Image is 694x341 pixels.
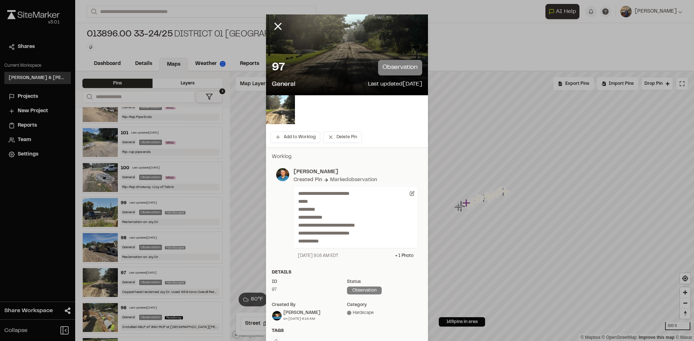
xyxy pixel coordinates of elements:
[347,302,422,308] div: category
[323,131,362,143] button: Delete Pin
[270,131,320,143] button: Add to Worklog
[266,95,295,124] img: file
[272,287,347,293] div: 97
[272,311,282,320] img: Phillip Harrington
[272,80,295,89] p: General
[347,310,422,316] div: Hardscape
[283,316,320,322] div: on [DATE] 9:16 AM
[283,310,320,316] div: [PERSON_NAME]
[330,176,377,184] div: Marked observation
[395,253,414,259] div: + 1 Photo
[272,269,422,276] div: Details
[294,168,418,176] p: [PERSON_NAME]
[298,253,338,259] div: [DATE] 9:16 AM EDT
[272,279,347,285] div: ID
[347,287,382,294] div: observation
[368,80,422,89] p: Last updated [DATE]
[294,176,322,184] div: Created Pin
[272,153,422,161] p: Worklog
[272,61,285,75] p: 97
[378,60,422,75] p: observation
[272,302,347,308] div: Created by
[276,168,289,181] img: photo
[272,328,422,334] div: Tags
[347,279,422,285] div: Status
